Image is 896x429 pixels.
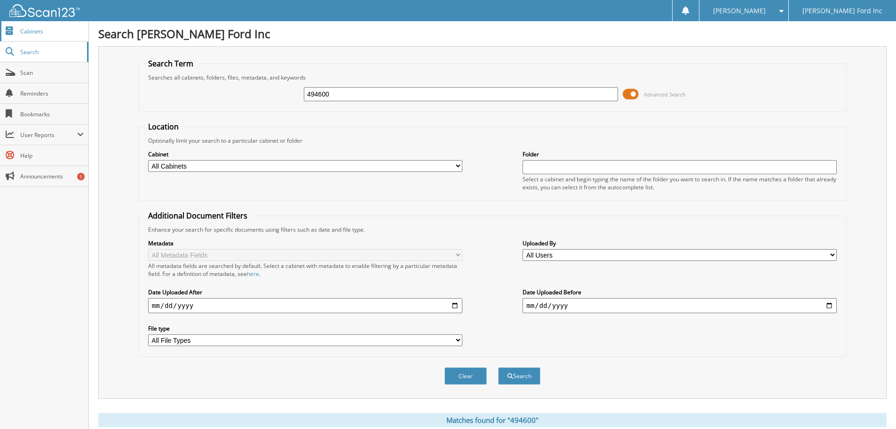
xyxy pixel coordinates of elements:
[148,239,462,247] label: Metadata
[498,367,540,385] button: Search
[77,173,85,180] div: 1
[20,172,84,180] span: Announcements
[523,239,837,247] label: Uploaded By
[523,150,837,158] label: Folder
[98,413,887,427] div: Matches found for "494600"
[20,110,84,118] span: Bookmarks
[148,288,462,296] label: Date Uploaded After
[644,91,686,98] span: Advanced Search
[143,137,841,145] div: Optionally limit your search to a particular cabinet or folder
[802,8,882,14] span: [PERSON_NAME] Ford Inc
[143,73,841,81] div: Searches all cabinets, folders, files, metadata, and keywords
[143,210,252,221] legend: Additional Document Filters
[20,69,84,77] span: Scan
[523,175,837,191] div: Select a cabinet and begin typing the name of the folder you want to search in. If the name match...
[20,48,82,56] span: Search
[20,89,84,97] span: Reminders
[20,131,77,139] span: User Reports
[143,121,183,132] legend: Location
[143,58,198,69] legend: Search Term
[444,367,487,385] button: Clear
[713,8,766,14] span: [PERSON_NAME]
[148,150,462,158] label: Cabinet
[148,262,462,278] div: All metadata fields are searched by default. Select a cabinet with metadata to enable filtering b...
[20,27,84,35] span: Cabinets
[523,288,837,296] label: Date Uploaded Before
[247,270,259,278] a: here
[143,226,841,234] div: Enhance your search for specific documents using filters such as date and file type.
[9,4,80,17] img: scan123-logo-white.svg
[98,26,887,41] h1: Search [PERSON_NAME] Ford Inc
[20,152,84,160] span: Help
[148,324,462,332] label: File type
[523,298,837,313] input: end
[148,298,462,313] input: start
